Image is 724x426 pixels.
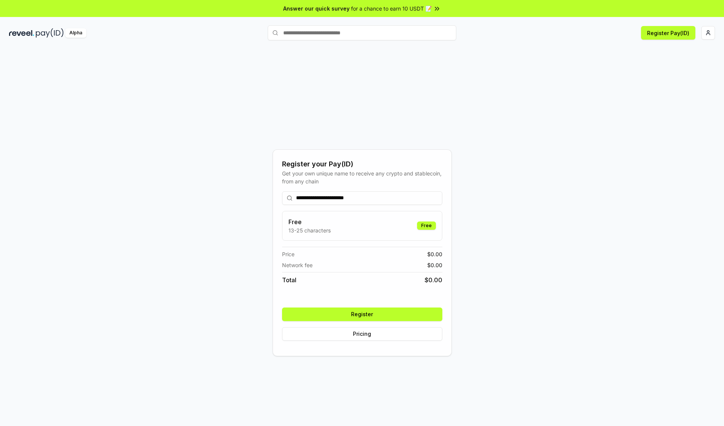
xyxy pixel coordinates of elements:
[351,5,432,12] span: for a chance to earn 10 USDT 📝
[282,169,442,185] div: Get your own unique name to receive any crypto and stablecoin, from any chain
[288,217,331,226] h3: Free
[425,275,442,285] span: $ 0.00
[641,26,695,40] button: Register Pay(ID)
[9,28,34,38] img: reveel_dark
[427,261,442,269] span: $ 0.00
[427,250,442,258] span: $ 0.00
[36,28,64,38] img: pay_id
[417,221,436,230] div: Free
[282,275,296,285] span: Total
[282,327,442,341] button: Pricing
[282,308,442,321] button: Register
[282,250,295,258] span: Price
[288,226,331,234] p: 13-25 characters
[65,28,86,38] div: Alpha
[282,159,442,169] div: Register your Pay(ID)
[282,261,313,269] span: Network fee
[283,5,350,12] span: Answer our quick survey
